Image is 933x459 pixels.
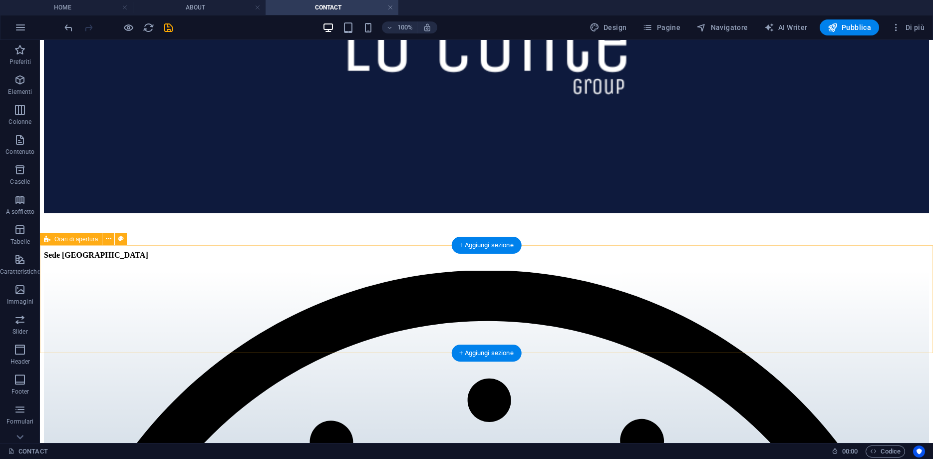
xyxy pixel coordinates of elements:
button: Pagine [638,19,684,35]
span: 00 00 [842,446,858,458]
button: Clicca qui per lasciare la modalità di anteprima e continuare la modifica [122,21,134,33]
button: save [162,21,174,33]
i: Ricarica la pagina [143,22,154,33]
button: Pubblica [820,19,880,35]
a: Fai clic per annullare la selezione. Doppio clic per aprire le pagine [8,446,48,458]
button: 100% [382,21,417,33]
span: : [849,448,851,455]
button: Di più [887,19,929,35]
i: Annulla: Cambia colore dello sfondo (Ctrl+Z) [63,22,74,33]
span: Design [590,22,627,32]
span: Orari di apertura [54,236,98,242]
i: Quando ridimensioni, regola automaticamente il livello di zoom in modo che corrisponda al disposi... [423,23,432,32]
i: Salva (Ctrl+S) [163,22,174,33]
span: Di più [891,22,925,32]
p: Footer [11,388,29,396]
span: Pubblica [828,22,872,32]
p: Tabelle [10,238,30,246]
h6: 100% [397,21,413,33]
p: Slider [12,328,28,336]
p: Colonne [8,118,31,126]
p: Elementi [8,88,32,96]
p: Header [10,358,30,366]
span: Codice [870,446,901,458]
h4: ABOUT [133,2,266,13]
span: AI Writer [764,22,808,32]
p: Preferiti [9,58,31,66]
h6: Tempo sessione [832,446,858,458]
span: Navigatore [696,22,748,32]
p: A soffietto [6,208,34,216]
div: + Aggiungi sezione [451,345,522,362]
div: + Aggiungi sezione [451,237,522,254]
p: Immagini [7,298,33,306]
div: Design (Ctrl+Alt+Y) [586,19,631,35]
button: Navigatore [692,19,752,35]
span: Pagine [642,22,680,32]
p: Caselle [10,178,30,186]
button: reload [142,21,154,33]
h4: CONTACT [266,2,398,13]
p: Contenuto [5,148,34,156]
p: Formulari [6,418,33,426]
button: Codice [866,446,905,458]
button: Design [586,19,631,35]
button: undo [62,21,74,33]
button: Usercentrics [913,446,925,458]
button: AI Writer [760,19,812,35]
